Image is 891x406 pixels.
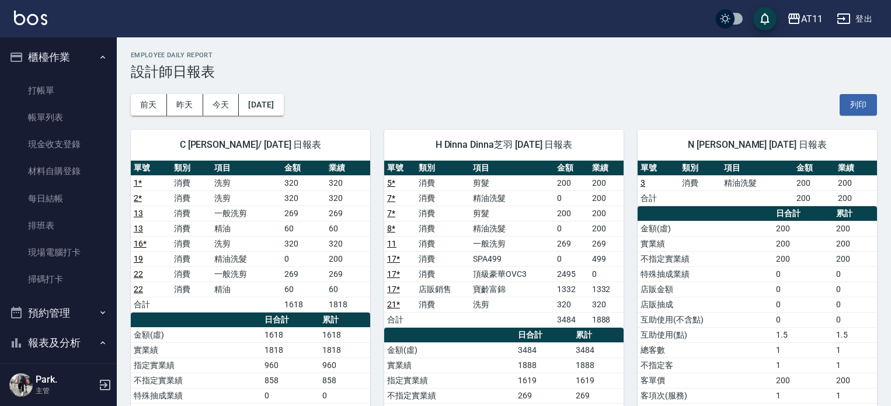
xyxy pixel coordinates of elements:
[326,297,370,312] td: 1818
[470,161,554,176] th: 項目
[416,251,470,266] td: 消費
[131,388,262,403] td: 特殊抽成業績
[833,342,877,358] td: 1
[835,161,877,176] th: 業績
[131,161,370,313] table: a dense table
[773,236,833,251] td: 200
[384,161,416,176] th: 單號
[281,251,326,266] td: 0
[416,282,470,297] td: 店販銷售
[319,388,370,403] td: 0
[171,175,211,190] td: 消費
[638,251,773,266] td: 不指定實業績
[554,190,589,206] td: 0
[773,266,833,282] td: 0
[638,327,773,342] td: 互助使用(點)
[131,373,262,388] td: 不指定實業績
[554,266,589,282] td: 2495
[679,175,721,190] td: 消費
[638,373,773,388] td: 客單價
[470,190,554,206] td: 精油洗髮
[36,374,95,386] h5: Park.
[131,297,171,312] td: 合計
[773,312,833,327] td: 0
[281,221,326,236] td: 60
[5,363,112,390] a: 報表目錄
[793,175,835,190] td: 200
[589,266,624,282] td: 0
[171,266,211,282] td: 消費
[134,284,143,294] a: 22
[416,266,470,282] td: 消費
[171,221,211,236] td: 消費
[554,175,589,190] td: 200
[573,373,624,388] td: 1619
[554,206,589,221] td: 200
[470,282,554,297] td: 寶齡富錦
[554,161,589,176] th: 金額
[131,327,262,342] td: 金額(虛)
[203,94,239,116] button: 今天
[554,282,589,297] td: 1332
[384,373,515,388] td: 指定實業績
[171,236,211,251] td: 消費
[134,224,143,233] a: 13
[638,221,773,236] td: 金額(虛)
[398,139,610,151] span: H Dinna Dinna芝羽 [DATE] 日報表
[515,373,573,388] td: 1619
[281,175,326,190] td: 320
[131,51,877,59] h2: Employee Daily Report
[801,12,823,26] div: AT11
[239,94,283,116] button: [DATE]
[131,64,877,80] h3: 設計師日報表
[833,206,877,221] th: 累計
[638,297,773,312] td: 店販抽成
[171,251,211,266] td: 消費
[833,266,877,282] td: 0
[211,282,281,297] td: 精油
[793,190,835,206] td: 200
[211,221,281,236] td: 精油
[171,206,211,221] td: 消費
[416,206,470,221] td: 消費
[833,312,877,327] td: 0
[638,190,679,206] td: 合計
[211,251,281,266] td: 精油洗髮
[470,206,554,221] td: 剪髮
[833,373,877,388] td: 200
[840,94,877,116] button: 列印
[5,239,112,266] a: 現場電腦打卡
[211,266,281,282] td: 一般洗剪
[773,221,833,236] td: 200
[211,236,281,251] td: 洗剪
[171,282,211,297] td: 消費
[515,388,573,403] td: 269
[638,266,773,282] td: 特殊抽成業績
[773,282,833,297] td: 0
[515,328,573,343] th: 日合計
[638,282,773,297] td: 店販金額
[319,313,370,328] th: 累計
[211,175,281,190] td: 洗剪
[470,251,554,266] td: SPA499
[326,236,370,251] td: 320
[773,373,833,388] td: 200
[5,158,112,185] a: 材料自購登錄
[326,190,370,206] td: 320
[36,386,95,396] p: 主管
[470,221,554,236] td: 精油洗髮
[554,297,589,312] td: 320
[131,342,262,358] td: 實業績
[835,190,877,206] td: 200
[652,139,863,151] span: N [PERSON_NAME] [DATE] 日報表
[573,388,624,403] td: 269
[721,161,793,176] th: 項目
[319,373,370,388] td: 858
[281,206,326,221] td: 269
[384,342,515,358] td: 金額(虛)
[262,358,319,373] td: 960
[326,251,370,266] td: 200
[773,358,833,373] td: 1
[384,312,416,327] td: 合計
[326,206,370,221] td: 269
